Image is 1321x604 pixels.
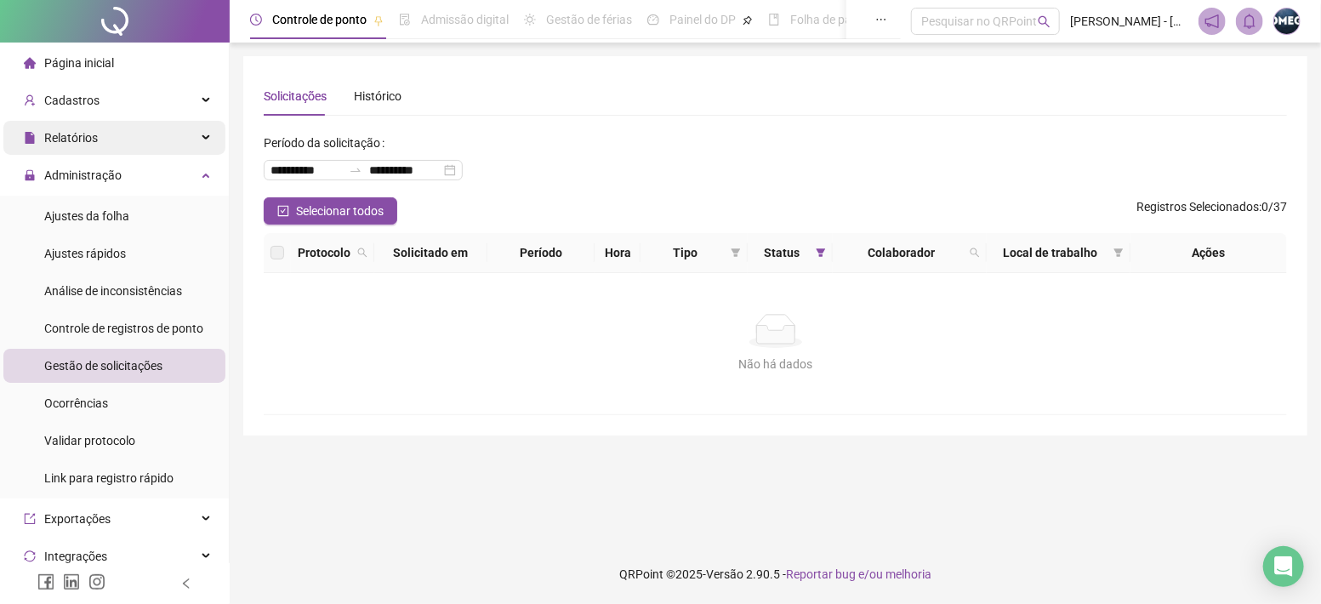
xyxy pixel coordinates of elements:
span: search [966,240,983,265]
span: Ocorrências [44,396,108,410]
th: Hora [595,233,641,273]
span: search [970,248,980,258]
span: Ajustes da folha [44,209,129,223]
span: Folha de pagamento [790,13,899,26]
div: Ações [1137,243,1280,262]
span: Controle de ponto [272,13,367,26]
span: Tipo [647,243,724,262]
span: Painel do DP [669,13,736,26]
span: Análise de inconsistências [44,284,182,298]
span: ellipsis [875,14,887,26]
span: Versão [706,567,743,581]
span: Link para registro rápido [44,471,174,485]
span: Página inicial [44,56,114,70]
label: Período da solicitação [264,129,391,157]
span: home [24,57,36,69]
span: pushpin [373,15,384,26]
span: sun [524,14,536,26]
span: Selecionar todos [296,202,384,220]
span: Gestão de férias [546,13,632,26]
span: Admissão digital [421,13,509,26]
span: Protocolo [298,243,350,262]
span: Exportações [44,512,111,526]
span: Gestão de solicitações [44,359,162,373]
span: Integrações [44,550,107,563]
span: Status [754,243,809,262]
div: Open Intercom Messenger [1263,546,1304,587]
span: clock-circle [250,14,262,26]
span: file [24,132,36,144]
th: Solicitado em [374,233,487,273]
span: to [349,163,362,177]
span: search [357,248,367,258]
span: filter [1110,240,1127,265]
span: filter [727,240,744,265]
span: Registros Selecionados [1136,200,1259,214]
span: file-done [399,14,411,26]
span: filter [731,248,741,258]
span: export [24,513,36,525]
span: lock [24,169,36,181]
span: user-add [24,94,36,106]
span: : 0 / 37 [1136,197,1287,225]
span: check-square [277,205,289,217]
span: sync [24,550,36,562]
span: pushpin [743,15,753,26]
div: Não há dados [284,355,1267,373]
span: filter [1113,248,1124,258]
span: search [354,240,371,265]
span: [PERSON_NAME] - [PERSON_NAME] [1070,12,1188,31]
span: facebook [37,573,54,590]
span: instagram [88,573,105,590]
span: Colaborador [840,243,963,262]
span: book [768,14,780,26]
span: linkedin [63,573,80,590]
th: Período [487,233,595,273]
img: 55382 [1274,9,1300,34]
div: Histórico [354,87,401,105]
span: Relatórios [44,131,98,145]
span: Cadastros [44,94,100,107]
span: Validar protocolo [44,434,135,447]
span: bell [1242,14,1257,29]
button: Selecionar todos [264,197,397,225]
span: Reportar bug e/ou melhoria [786,567,931,581]
span: search [1038,15,1051,28]
span: notification [1204,14,1220,29]
span: Administração [44,168,122,182]
span: Ajustes rápidos [44,247,126,260]
span: filter [812,240,829,265]
span: swap-right [349,163,362,177]
span: Local de trabalho [994,243,1107,262]
div: Solicitações [264,87,327,105]
span: Controle de registros de ponto [44,322,203,335]
span: dashboard [647,14,659,26]
span: left [180,578,192,590]
span: filter [816,248,826,258]
footer: QRPoint © 2025 - 2.90.5 - [230,544,1321,604]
